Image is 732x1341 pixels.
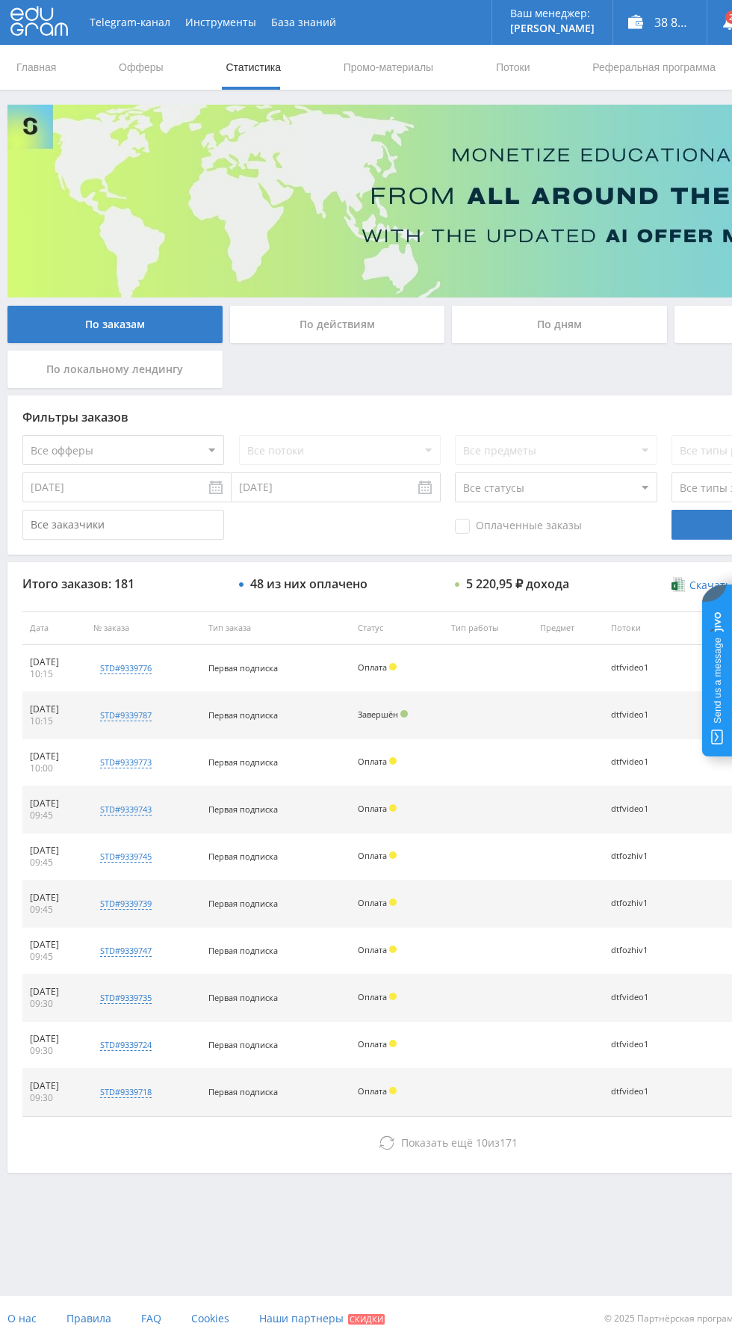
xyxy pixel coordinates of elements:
a: Статистика [224,45,282,90]
p: [PERSON_NAME] [510,22,595,34]
input: Все заказчики [22,510,224,540]
span: Скидки [348,1314,385,1325]
a: Cookies [191,1296,229,1341]
a: FAQ [141,1296,161,1341]
div: По заказам [7,306,223,343]
div: По локальному лендингу [7,351,223,388]
span: Оплаченные заказы [455,519,582,534]
p: Ваш менеджер: [510,7,595,19]
a: Офферы [117,45,165,90]
span: Наши партнеры [259,1311,344,1325]
a: Главная [15,45,58,90]
a: Потоки [494,45,532,90]
a: Реферальная программа [591,45,717,90]
a: Правила [66,1296,111,1341]
a: Наши партнеры Скидки [259,1296,385,1341]
span: FAQ [141,1311,161,1325]
span: Правила [66,1311,111,1325]
div: По действиям [230,306,445,343]
a: Промо-материалы [342,45,435,90]
span: О нас [7,1311,37,1325]
span: Cookies [191,1311,229,1325]
a: О нас [7,1296,37,1341]
div: По дням [452,306,667,343]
